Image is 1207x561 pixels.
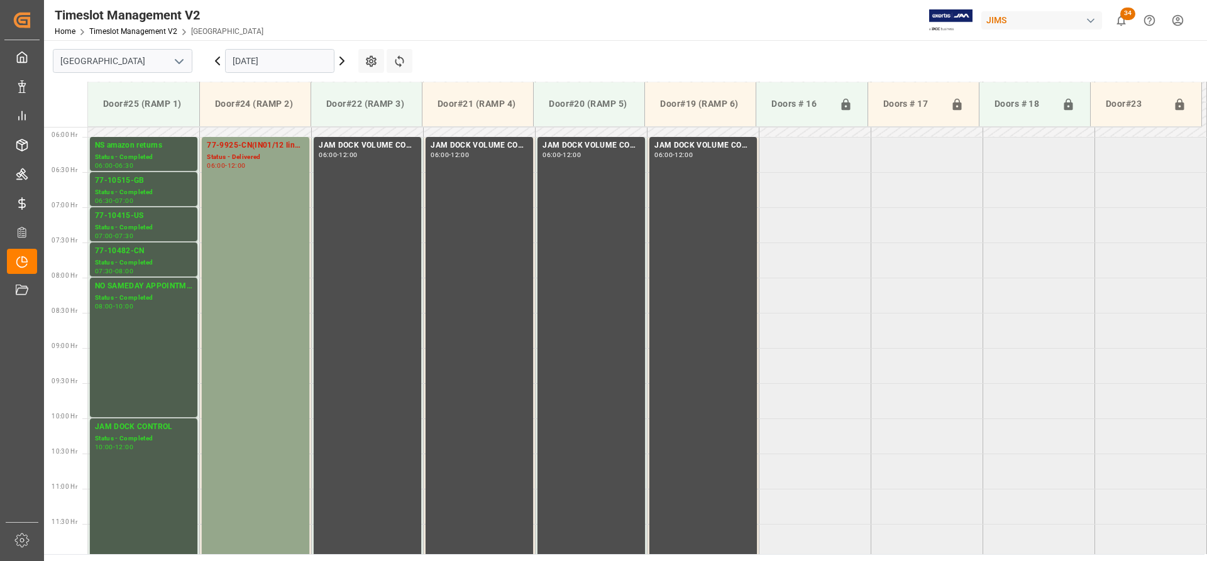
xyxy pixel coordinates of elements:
span: 08:00 Hr [52,272,77,279]
span: 10:30 Hr [52,448,77,455]
div: Status - Delivered [207,152,304,163]
div: 07:30 [115,233,133,239]
div: - [113,163,115,168]
div: 06:00 [95,163,113,168]
div: Status - Completed [95,222,192,233]
div: 07:00 [115,198,133,204]
div: - [113,444,115,450]
div: NO SAMEDAY APPOINTMENT [95,280,192,293]
span: 11:30 Hr [52,518,77,525]
div: - [113,198,115,204]
div: Door#19 (RAMP 6) [655,92,746,116]
div: - [449,152,451,158]
span: 09:30 Hr [52,378,77,384]
div: Timeslot Management V2 [55,6,263,25]
span: 09:00 Hr [52,342,77,349]
div: Door#22 (RAMP 3) [321,92,412,116]
div: 06:00 [431,152,449,158]
div: JIMS [981,11,1102,30]
div: Doors # 18 [989,92,1057,116]
div: - [113,303,115,309]
div: 12:00 [451,152,469,158]
div: Door#20 (RAMP 5) [544,92,634,116]
div: - [113,233,115,239]
div: Status - Completed [95,433,192,444]
a: Home [55,27,75,36]
div: 10:00 [115,303,133,309]
div: 12:00 [563,152,581,158]
span: 12:00 Hr [52,553,77,560]
div: 12:00 [675,152,693,158]
div: JAM DOCK VOLUME CONTROL [431,139,528,152]
div: 77-10415-US [95,210,192,222]
div: 12:00 [115,444,133,450]
span: 06:30 Hr [52,166,77,173]
div: 06:30 [115,163,133,168]
div: 07:30 [95,268,113,274]
div: Status - Completed [95,258,192,268]
div: NS amazon returns [95,139,192,152]
div: Doors # 17 [878,92,945,116]
button: Help Center [1135,6,1164,35]
span: 10:00 Hr [52,413,77,420]
div: 07:00 [95,233,113,239]
div: 06:00 [654,152,673,158]
div: 12:00 [228,163,246,168]
div: Door#23 [1101,92,1168,116]
div: 12:00 [339,152,357,158]
div: 77-9925-CN(IN01/12 lines) [207,139,304,152]
div: JAM DOCK VOLUME CONTROL [654,139,752,152]
button: JIMS [981,8,1107,32]
div: 08:00 [115,268,133,274]
div: JAM DOCK VOLUME CONTROL [319,139,416,152]
img: Exertis%20JAM%20-%20Email%20Logo.jpg_1722504956.jpg [929,9,973,31]
div: Door#25 (RAMP 1) [98,92,189,116]
div: 10:00 [95,444,113,450]
span: 07:00 Hr [52,202,77,209]
div: 77-10482-CN [95,245,192,258]
div: - [673,152,675,158]
a: Timeslot Management V2 [89,27,177,36]
div: - [561,152,563,158]
button: show 34 new notifications [1107,6,1135,35]
div: 06:30 [95,198,113,204]
div: Status - Completed [95,152,192,163]
button: open menu [169,52,188,71]
div: 06:00 [319,152,337,158]
div: JAM DOCK VOLUME CONTROL [543,139,640,152]
input: Type to search/select [53,49,192,73]
div: Status - Completed [95,187,192,198]
input: DD.MM.YYYY [225,49,334,73]
div: JAM DOCK CONTROL [95,421,192,433]
span: 07:30 Hr [52,237,77,244]
span: 08:30 Hr [52,307,77,314]
span: 11:00 Hr [52,483,77,490]
div: Status - Completed [95,293,192,303]
div: Doors # 16 [766,92,834,116]
div: Door#21 (RAMP 4) [433,92,523,116]
div: - [113,268,115,274]
div: - [337,152,339,158]
div: 08:00 [95,303,113,309]
div: 77-10515-GB [95,175,192,187]
span: 06:00 Hr [52,131,77,138]
div: Door#24 (RAMP 2) [210,92,300,116]
span: 34 [1120,8,1135,20]
div: 06:00 [543,152,561,158]
div: 06:00 [207,163,225,168]
div: - [225,163,227,168]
